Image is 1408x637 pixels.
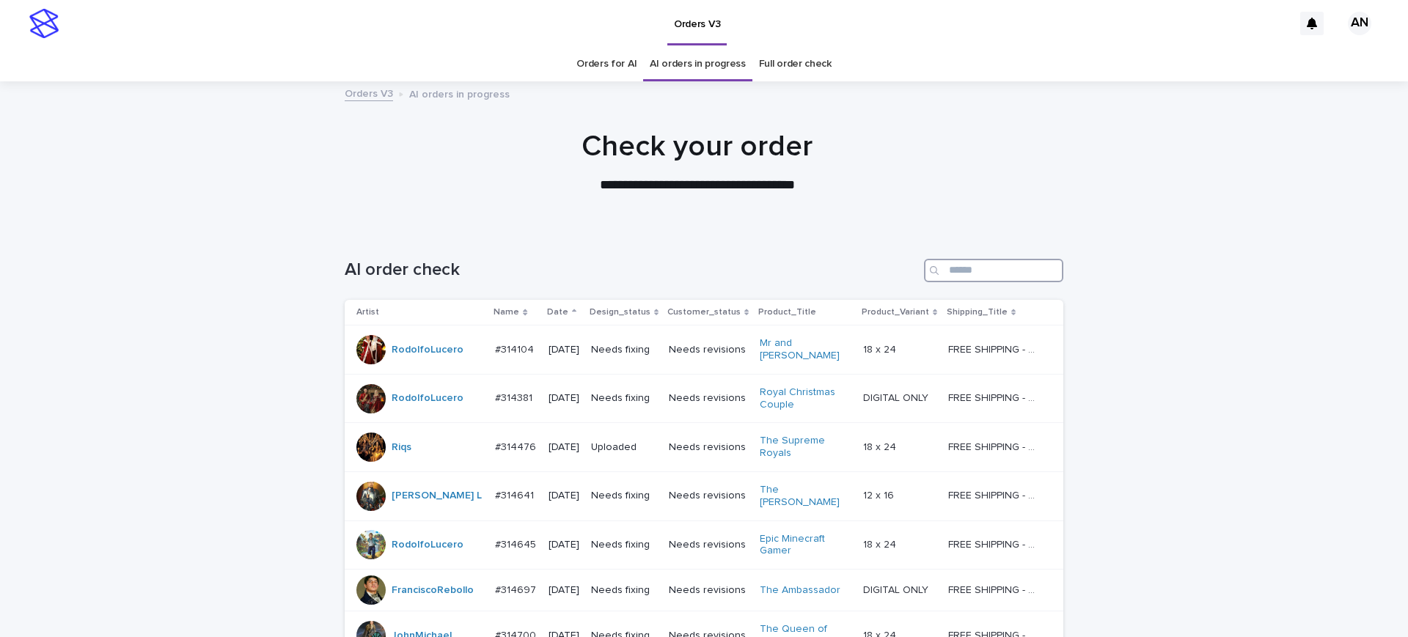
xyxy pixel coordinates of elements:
a: Riqs [392,441,411,454]
p: #314476 [495,438,539,454]
p: Needs revisions [669,441,748,454]
a: The [PERSON_NAME] [760,484,851,509]
p: AI orders in progress [409,85,510,101]
p: Needs revisions [669,539,748,551]
p: Artist [356,304,379,320]
p: Needs fixing [591,584,657,597]
p: #314645 [495,536,539,551]
p: Needs fixing [591,539,657,551]
img: stacker-logo-s-only.png [29,9,59,38]
tr: RodolfoLucero #314381#314381 [DATE]Needs fixingNeeds revisionsRoyal Christmas Couple DIGITAL ONLY... [345,374,1063,423]
a: Mr and [PERSON_NAME] [760,337,851,362]
input: Search [924,259,1063,282]
tr: RodolfoLucero #314104#314104 [DATE]Needs fixingNeeds revisionsMr and [PERSON_NAME] 18 x 2418 x 24... [345,325,1063,375]
a: The Ambassador [760,584,840,597]
p: #314641 [495,487,537,502]
p: 18 x 24 [863,536,899,551]
p: #314697 [495,581,539,597]
div: AN [1348,12,1371,35]
p: Needs revisions [669,490,748,502]
a: RodolfoLucero [392,392,463,405]
a: Epic Minecraft Gamer [760,533,851,558]
p: [DATE] [549,441,579,454]
p: 18 x 24 [863,438,899,454]
p: Needs revisions [669,584,748,597]
h1: AI order check [345,259,918,281]
p: Needs revisions [669,344,748,356]
p: Uploaded [591,441,657,454]
p: [DATE] [549,344,579,356]
p: FREE SHIPPING - preview in 1-2 business days, after your approval delivery will take 5-10 b.d. [948,581,1043,597]
p: Needs fixing [591,490,657,502]
a: [PERSON_NAME] L [392,490,482,502]
a: Orders for AI [576,47,637,81]
a: Orders V3 [345,84,393,101]
p: Product_Variant [862,304,929,320]
a: RodolfoLucero [392,539,463,551]
p: [DATE] [549,490,579,502]
p: Product_Title [758,304,816,320]
p: FREE SHIPPING - preview in 1-2 business days, after your approval delivery will take 5-10 b.d. [948,341,1043,356]
a: FranciscoRebollo [392,584,474,597]
p: Needs fixing [591,392,657,405]
a: Royal Christmas Couple [760,386,851,411]
tr: RodolfoLucero #314645#314645 [DATE]Needs fixingNeeds revisionsEpic Minecraft Gamer 18 x 2418 x 24... [345,520,1063,570]
a: The Supreme Royals [760,435,851,460]
p: FREE SHIPPING - preview in 1-2 business days, after your approval delivery will take 5-10 b.d. [948,487,1043,502]
p: [DATE] [549,584,579,597]
p: DIGITAL ONLY [863,581,931,597]
tr: Riqs #314476#314476 [DATE]UploadedNeeds revisionsThe Supreme Royals 18 x 2418 x 24 FREE SHIPPING ... [345,423,1063,472]
p: #314104 [495,341,537,356]
p: [DATE] [549,539,579,551]
p: DIGITAL ONLY [863,389,931,405]
p: Design_status [590,304,650,320]
p: [DATE] [549,392,579,405]
a: RodolfoLucero [392,344,463,356]
p: Shipping_Title [947,304,1008,320]
p: FREE SHIPPING - preview in 1-2 business days, after your approval delivery will take 5-10 b.d. [948,536,1043,551]
p: Name [494,304,519,320]
a: AI orders in progress [650,47,746,81]
p: #314381 [495,389,535,405]
p: Date [547,304,568,320]
p: FREE SHIPPING - preview in 1-2 business days, after your approval delivery will take 5-10 b.d. [948,389,1043,405]
p: Needs revisions [669,392,748,405]
a: Full order check [759,47,832,81]
p: FREE SHIPPING - preview in 1-2 business days, after your approval delivery will take 5-10 b.d. [948,438,1043,454]
p: Customer_status [667,304,741,320]
p: 18 x 24 [863,341,899,356]
p: Needs fixing [591,344,657,356]
tr: [PERSON_NAME] L #314641#314641 [DATE]Needs fixingNeeds revisionsThe [PERSON_NAME] 12 x 1612 x 16 ... [345,471,1063,520]
h1: Check your order [338,129,1057,164]
p: 12 x 16 [863,487,897,502]
tr: FranciscoRebollo #314697#314697 [DATE]Needs fixingNeeds revisionsThe Ambassador DIGITAL ONLYDIGIT... [345,570,1063,611]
